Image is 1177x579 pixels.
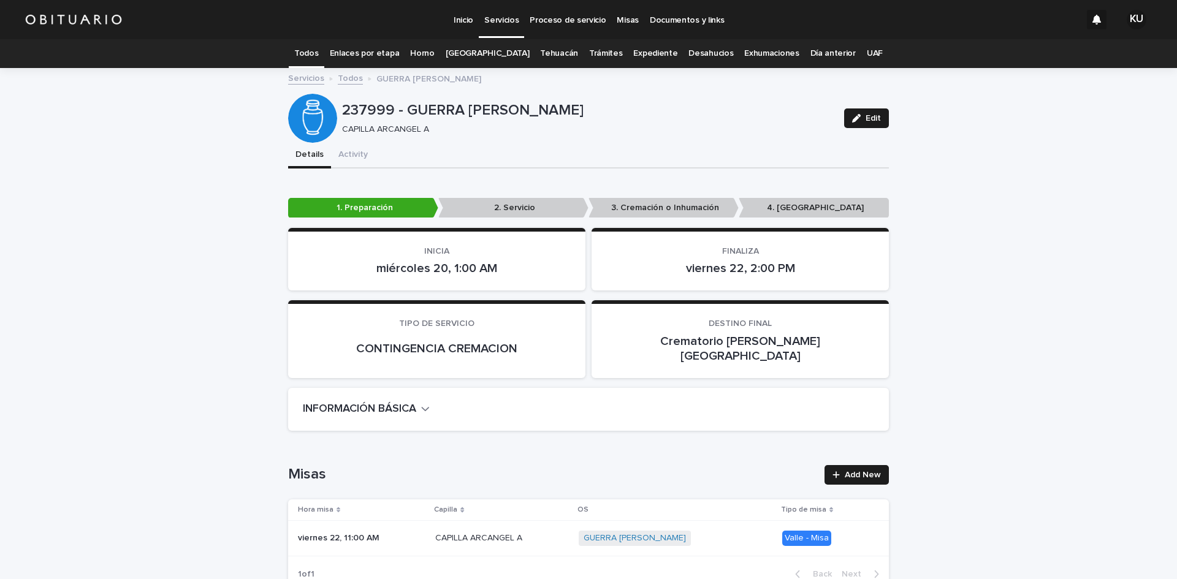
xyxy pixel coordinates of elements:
img: HUM7g2VNRLqGMmR9WVqf [25,7,123,32]
a: Día anterior [810,39,856,68]
p: Hora misa [298,503,333,517]
p: 4. [GEOGRAPHIC_DATA] [739,198,889,218]
a: Desahucios [688,39,733,68]
a: [GEOGRAPHIC_DATA] [446,39,530,68]
span: Next [842,570,869,578]
a: Todos [338,70,363,85]
p: CAPILLA ARCANGEL A [342,124,829,135]
h1: Misas [288,466,817,483]
span: Edit [866,114,881,123]
a: GUERRA [PERSON_NAME] [584,533,686,543]
p: OS [577,503,588,517]
button: INFORMACIÓN BÁSICA [303,403,430,416]
p: viernes 22, 2:00 PM [606,261,874,276]
p: miércoles 20, 1:00 AM [303,261,571,276]
button: Edit [844,108,889,128]
tr: viernes 22, 11:00 AMviernes 22, 11:00 AM CAPILLA ARCANGEL ACAPILLA ARCANGEL A GUERRA [PERSON_NAME... [288,521,889,556]
p: CAPILLA ARCANGEL A [435,531,525,543]
p: GUERRA [PERSON_NAME] [376,71,481,85]
a: Servicios [288,70,324,85]
a: Horno [410,39,434,68]
span: Add New [845,471,881,479]
a: Add New [825,465,889,485]
h2: INFORMACIÓN BÁSICA [303,403,416,416]
a: Exhumaciones [744,39,799,68]
a: Todos [294,39,318,68]
p: viernes 22, 11:00 AM [298,531,382,543]
p: 2. Servicio [438,198,588,218]
span: DESTINO FINAL [709,319,772,328]
a: Expediente [633,39,677,68]
span: TIPO DE SERVICIO [399,319,474,328]
button: Activity [331,143,375,168]
p: 1. Preparación [288,198,438,218]
p: CONTINGENCIA CREMACION [303,341,571,356]
button: Details [288,143,331,168]
p: Tipo de misa [781,503,826,517]
p: Capilla [434,503,457,517]
a: Tehuacán [540,39,578,68]
div: Valle - Misa [782,531,831,546]
span: Back [806,570,832,578]
p: 3. Cremación o Inhumación [588,198,739,218]
p: 237999 - GUERRA [PERSON_NAME] [342,102,834,119]
div: KU [1127,10,1146,29]
p: Crematorio [PERSON_NAME][GEOGRAPHIC_DATA] [606,334,874,363]
a: UAF [867,39,883,68]
span: INICIA [424,247,449,255]
a: Trámites [589,39,623,68]
a: Enlaces por etapa [330,39,400,68]
span: FINALIZA [722,247,759,255]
